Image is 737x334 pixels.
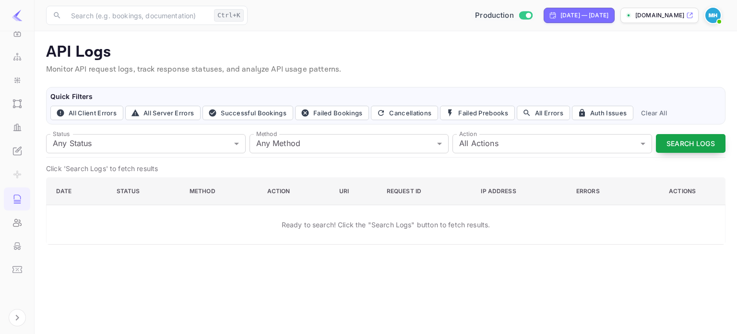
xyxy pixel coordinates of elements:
[9,309,26,326] button: Expand navigation
[50,106,123,120] button: All Client Errors
[471,10,536,21] div: Switch to Sandbox mode
[637,106,671,120] button: Clear All
[282,220,490,230] p: Ready to search! Click the "Search Logs" button to fetch results.
[642,177,725,205] th: Actions
[452,134,652,153] div: All Actions
[214,9,244,22] div: Ctrl+K
[46,134,246,153] div: Any Status
[109,177,182,205] th: Status
[12,10,23,21] img: LiteAPI
[256,130,277,138] label: Method
[379,177,474,205] th: Request ID
[475,10,514,21] span: Production
[53,130,70,138] label: Status
[4,116,30,138] a: Performance
[250,134,449,153] div: Any Method
[517,106,570,120] button: All Errors
[473,177,569,205] th: IP Address
[4,92,30,114] a: UI Components
[182,177,260,205] th: Method
[656,134,725,153] button: Search Logs
[46,163,725,173] p: Click 'Search Logs' to fetch results
[202,106,293,120] button: Successful Bookings
[4,235,30,257] a: Fraud management
[50,91,721,102] h6: Quick Filters
[260,177,332,205] th: Action
[4,139,30,161] a: Whitelabel
[4,69,30,91] a: Integrations
[572,106,633,120] button: Auth Issues
[459,130,477,138] label: Action
[4,22,30,44] a: API Keys
[46,43,725,62] p: API Logs
[125,106,201,120] button: All Server Errors
[4,187,30,210] a: API Logs
[4,211,30,233] a: Team management
[332,177,379,205] th: URI
[705,8,721,23] img: Michael Haddad
[560,11,608,20] div: [DATE] — [DATE]
[4,45,30,67] a: Webhooks
[635,11,684,20] p: [DOMAIN_NAME]
[65,6,210,25] input: Search (e.g. bookings, documentation)
[47,177,109,205] th: Date
[295,106,369,120] button: Failed Bookings
[440,106,515,120] button: Failed Prebooks
[46,64,725,75] p: Monitor API request logs, track response statuses, and analyze API usage patterns.
[544,8,615,23] div: Click to change the date range period
[4,258,30,280] a: Vouchers
[569,177,642,205] th: Errors
[371,106,438,120] button: Cancellations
